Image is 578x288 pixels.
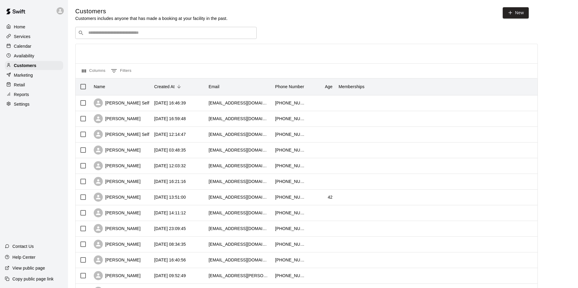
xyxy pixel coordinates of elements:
div: 2025-08-13 16:46:39 [154,100,186,106]
div: kmaclean02@gmail.com [209,163,269,169]
div: jack.shappee@outlook.com [209,273,269,279]
div: Created At [151,78,206,95]
div: +14694009197 [275,100,305,106]
div: +14693435887 [275,194,305,200]
p: Contact Us [12,243,34,249]
p: Reports [14,91,29,98]
a: Marketing [5,71,63,80]
h5: Customers [75,7,228,15]
a: Calendar [5,42,63,51]
div: [PERSON_NAME] [94,177,141,186]
div: [PERSON_NAME] Self [94,130,149,139]
div: [PERSON_NAME] [94,255,141,264]
a: Services [5,32,63,41]
p: Retail [14,82,25,88]
div: 2025-06-05 03:48:35 [154,147,186,153]
div: ben.neyen35@gmail.com [209,241,269,247]
div: [PERSON_NAME] [94,193,141,202]
p: Services [14,34,31,40]
div: +12149082890 [275,178,305,184]
div: 2025-01-24 09:52:49 [154,273,186,279]
div: derekbrandow70@gmail.com [209,147,269,153]
p: Availability [14,53,34,59]
p: Home [14,24,25,30]
div: Age [325,78,333,95]
div: Name [91,78,151,95]
a: Customers [5,61,63,70]
div: [PERSON_NAME] [94,114,141,123]
div: 2025-01-31 08:34:35 [154,241,186,247]
div: 2025-02-01 23:09:45 [154,226,186,232]
div: +14693283474 [275,210,305,216]
div: 2025-02-21 13:51:00 [154,194,186,200]
div: [PERSON_NAME] [94,271,141,280]
div: jbarzilla1@yahoo.com [209,257,269,263]
div: +14699393723 [275,241,305,247]
button: Select columns [80,66,107,76]
a: New [503,7,529,18]
div: +13193604577 [275,273,305,279]
div: kurtisshultz55@gmail.com [209,226,269,232]
div: [PERSON_NAME] Self [94,98,149,107]
div: jenniferrobinson0514@gmail.com [209,194,269,200]
div: Phone Number [275,78,304,95]
a: Settings [5,100,63,109]
div: +19728248072 [275,147,305,153]
p: Calendar [14,43,31,49]
a: Home [5,22,63,31]
div: Age [308,78,336,95]
div: Search customers by name or email [75,27,257,39]
p: Customers [14,62,36,69]
p: Settings [14,101,30,107]
div: [PERSON_NAME] [94,146,141,155]
div: hec5caballero@yahoo.com [209,178,269,184]
div: Phone Number [272,78,308,95]
button: Show filters [109,66,133,76]
p: Copy public page link [12,276,54,282]
div: +17088297082 [275,116,305,122]
div: Memberships [339,78,365,95]
div: +14699077627 [275,257,305,263]
div: 2025-07-27 16:59:48 [154,116,186,122]
div: mgill79@yahoo.com [209,131,269,137]
div: 2025-05-08 12:03:32 [154,163,186,169]
a: Reports [5,90,63,99]
div: +14694009197 [275,131,305,137]
div: [PERSON_NAME] [94,224,141,233]
div: marcus3220@att.net [209,116,269,122]
div: 2025-02-18 14:11:12 [154,210,186,216]
div: [PERSON_NAME] [94,208,141,217]
p: Help Center [12,254,35,260]
div: +12133792295 [275,226,305,232]
div: 2025-03-19 16:21:16 [154,178,186,184]
div: brulet0908@gmail.com [209,210,269,216]
div: Memberships [336,78,426,95]
div: 42 [328,194,333,200]
p: Customers includes anyone that has made a booking at your facility in the past. [75,15,228,21]
div: Name [94,78,105,95]
p: View public page [12,265,45,271]
a: Availability [5,51,63,60]
div: 2025-07-22 12:14:47 [154,131,186,137]
div: Created At [154,78,175,95]
div: Email [209,78,219,95]
div: +16823515714 [275,163,305,169]
a: Retail [5,80,63,89]
div: Email [206,78,272,95]
div: [PERSON_NAME] [94,240,141,249]
div: 2025-01-28 16:40:56 [154,257,186,263]
div: [PERSON_NAME] [94,161,141,170]
div: meghanaself@gmail.com [209,100,269,106]
p: Marketing [14,72,33,78]
button: Sort [175,82,183,91]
